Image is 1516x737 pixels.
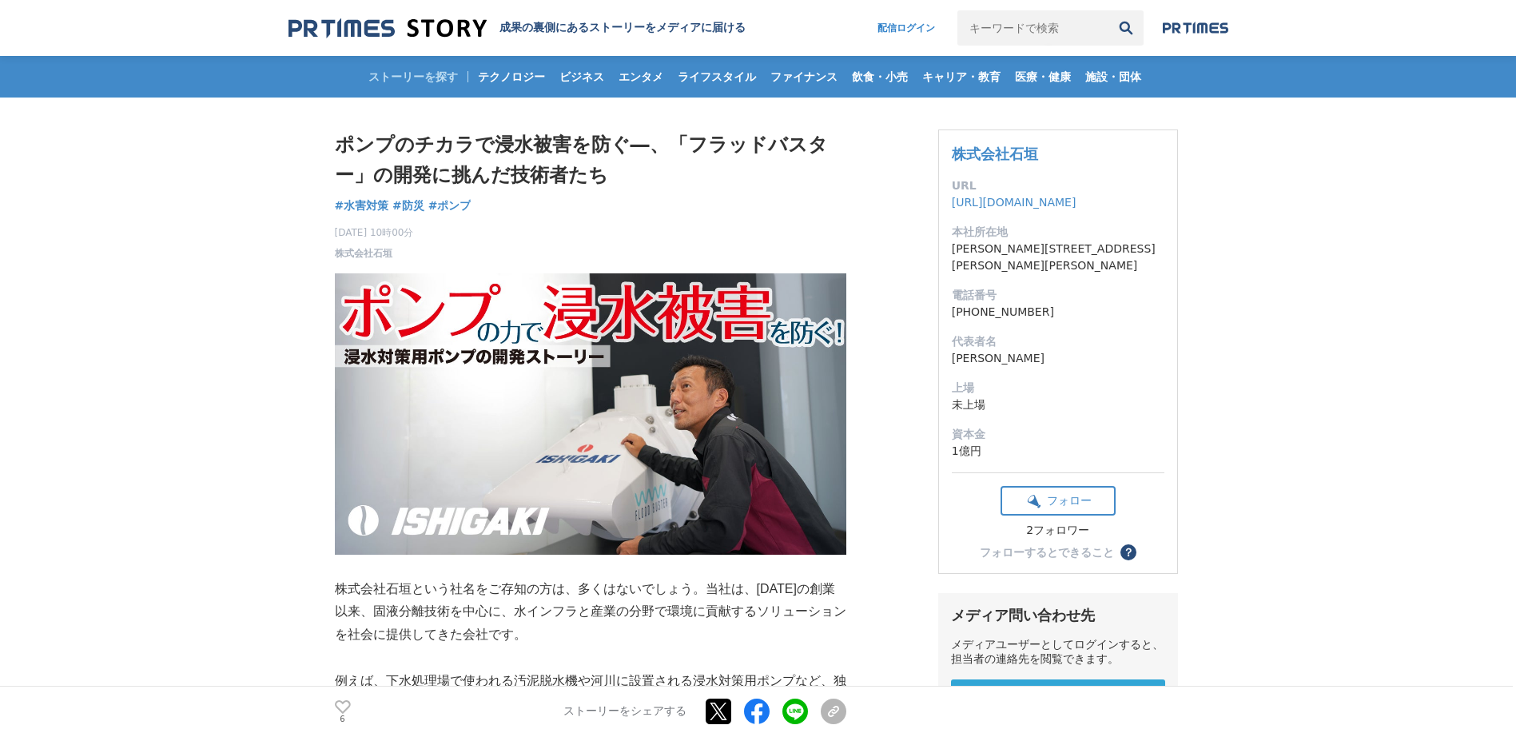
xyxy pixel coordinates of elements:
span: 医療・健康 [1009,70,1077,84]
span: [DATE] 10時00分 [335,225,414,240]
a: エンタメ [612,56,670,98]
button: 検索 [1108,10,1144,46]
dt: 電話番号 [952,287,1164,304]
dt: 本社所在地 [952,224,1164,241]
h2: 成果の裏側にあるストーリーをメディアに届ける [499,21,746,35]
img: prtimes [1163,22,1228,34]
p: 例えば、下水処理場で使われる汚泥脱水機や河川に設置される浸水対策用ポンプなど、独自性に優れた技術を世に送り出し、自然環境と社会を支え続けています。 [335,670,846,716]
span: #ポンプ [428,198,472,213]
a: 飲食・小売 [846,56,914,98]
p: 6 [335,715,351,723]
img: 成果の裏側にあるストーリーをメディアに届ける [288,18,487,39]
a: ライフスタイル [671,56,762,98]
a: メディアユーザー 新規登録 無料 [951,679,1165,730]
a: テクノロジー [472,56,551,98]
a: ファイナンス [764,56,844,98]
span: #防災 [392,198,424,213]
span: テクノロジー [472,70,551,84]
span: 施設・団体 [1079,70,1148,84]
dt: 上場 [952,380,1164,396]
div: フォローするとできること [980,547,1114,558]
a: #ポンプ [428,197,472,214]
a: 株式会社石垣 [952,145,1038,162]
dt: URL [952,177,1164,194]
a: キャリア・教育 [916,56,1007,98]
dd: [PERSON_NAME] [952,350,1164,367]
span: #水害対策 [335,198,389,213]
span: エンタメ [612,70,670,84]
a: 施設・団体 [1079,56,1148,98]
div: 2フォロワー [1001,524,1116,538]
dd: 未上場 [952,396,1164,413]
a: #防災 [392,197,424,214]
a: [URL][DOMAIN_NAME] [952,196,1076,209]
img: thumbnail_7c05e5d0-342e-11ef-a0ba-7d0bd95a7fc6.png [335,273,846,555]
span: ビジネス [553,70,611,84]
dd: [PERSON_NAME][STREET_ADDRESS][PERSON_NAME][PERSON_NAME] [952,241,1164,274]
a: 配信ログイン [861,10,951,46]
a: 成果の裏側にあるストーリーをメディアに届ける 成果の裏側にあるストーリーをメディアに届ける [288,18,746,39]
a: 医療・健康 [1009,56,1077,98]
div: メディア問い合わせ先 [951,606,1165,625]
span: ファイナンス [764,70,844,84]
span: ライフスタイル [671,70,762,84]
a: ビジネス [553,56,611,98]
span: キャリア・教育 [916,70,1007,84]
button: ？ [1120,544,1136,560]
dt: 資本金 [952,426,1164,443]
h1: ポンプのチカラで浸水被害を防ぐ―、「フラッドバスター」の開発に挑んだ技術者たち [335,129,846,191]
span: ？ [1123,547,1134,558]
input: キーワードで検索 [957,10,1108,46]
p: 株式会社石垣という社名をご存知の方は、多くはないでしょう。当社は、[DATE]の創業以来、固液分離技術を中心に、水インフラと産業の分野で環境に貢献するソリューションを社会に提供してきた会社です。 [335,578,846,647]
dt: 代表者名 [952,333,1164,350]
a: #水害対策 [335,197,389,214]
div: メディアユーザーとしてログインすると、担当者の連絡先を閲覧できます。 [951,638,1165,667]
dd: 1億円 [952,443,1164,460]
a: 株式会社石垣 [335,246,392,261]
dd: [PHONE_NUMBER] [952,304,1164,321]
button: フォロー [1001,486,1116,516]
p: ストーリーをシェアする [563,705,686,719]
span: 飲食・小売 [846,70,914,84]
